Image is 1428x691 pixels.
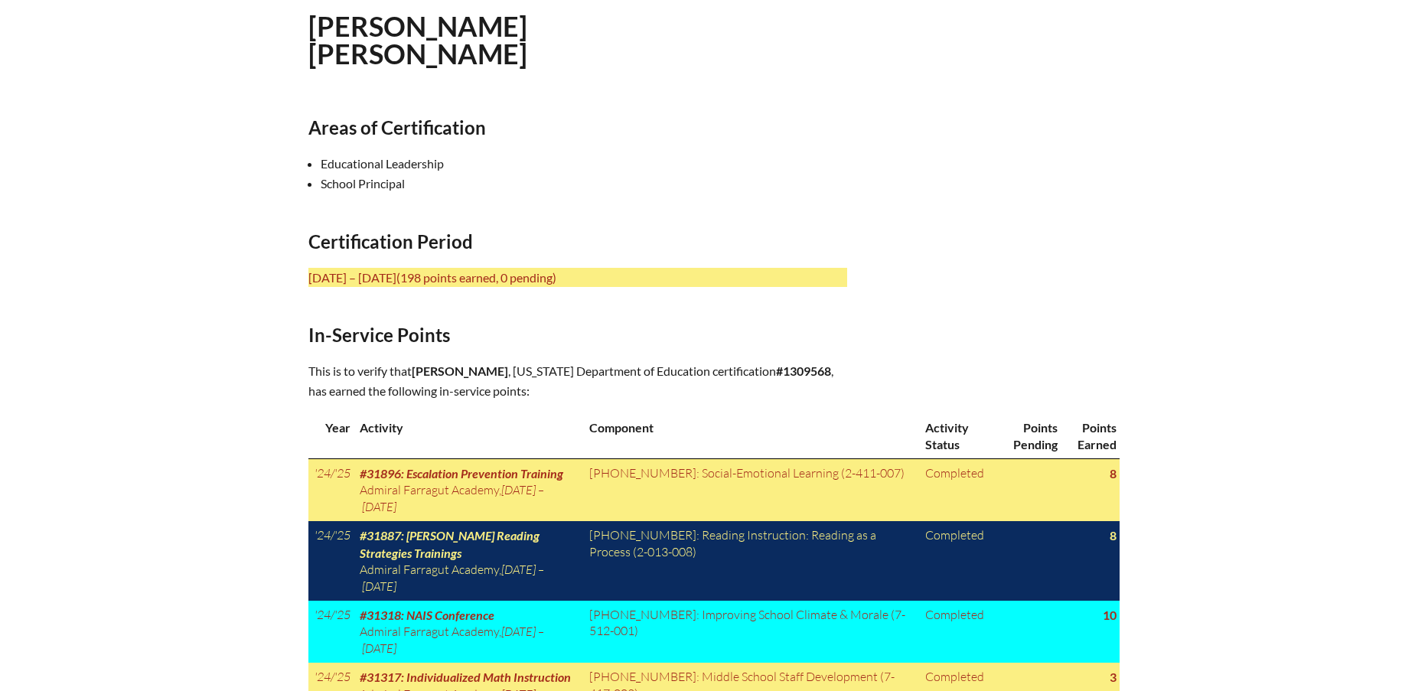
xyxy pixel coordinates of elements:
strong: 3 [1110,670,1117,684]
td: [PHONE_NUMBER]: Social-Emotional Learning (2-411-007) [583,458,919,521]
td: [PHONE_NUMBER]: Improving School Climate & Morale (7-512-001) [583,601,919,663]
td: Completed [919,521,996,601]
td: '24/'25 [308,458,354,521]
span: [DATE] – [DATE] [360,562,544,593]
h2: In-Service Points [308,324,847,346]
span: #31318: NAIS Conference [360,608,494,622]
span: #31317: Individualized Math Instruction [360,670,571,684]
td: , [354,601,583,663]
td: , [354,521,583,601]
span: Admiral Farragut Academy [360,562,499,577]
strong: 8 [1110,466,1117,481]
th: Activity [354,413,583,458]
p: [DATE] – [DATE] [308,268,847,288]
th: Activity Status [919,413,996,458]
th: Year [308,413,354,458]
span: [DATE] – [DATE] [360,482,544,513]
td: '24/'25 [308,521,354,601]
strong: 8 [1110,528,1117,543]
td: Completed [919,601,996,663]
td: [PHONE_NUMBER]: Reading Instruction: Reading as a Process (2-013-008) [583,521,919,601]
span: #31887: [PERSON_NAME] Reading Strategies Trainings [360,528,540,559]
li: School Principal [321,174,859,194]
strong: 10 [1103,608,1117,622]
span: (198 points earned, 0 pending) [396,270,556,285]
span: Admiral Farragut Academy [360,624,499,639]
h2: Areas of Certification [308,116,847,139]
th: Points Pending [996,413,1061,458]
li: Educational Leadership [321,154,859,174]
h2: Certification Period [308,230,847,253]
th: Component [583,413,919,458]
td: '24/'25 [308,601,354,663]
span: Admiral Farragut Academy [360,482,499,497]
span: [DATE] – [DATE] [360,624,544,655]
span: [PERSON_NAME] [412,363,508,378]
td: Completed [919,458,996,521]
h1: [PERSON_NAME] [PERSON_NAME] [308,12,811,67]
b: #1309568 [776,363,831,378]
p: This is to verify that , [US_STATE] Department of Education certification , has earned the follow... [308,361,847,401]
span: #31896: Escalation Prevention Training [360,466,563,481]
td: , [354,458,583,521]
th: Points Earned [1061,413,1120,458]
